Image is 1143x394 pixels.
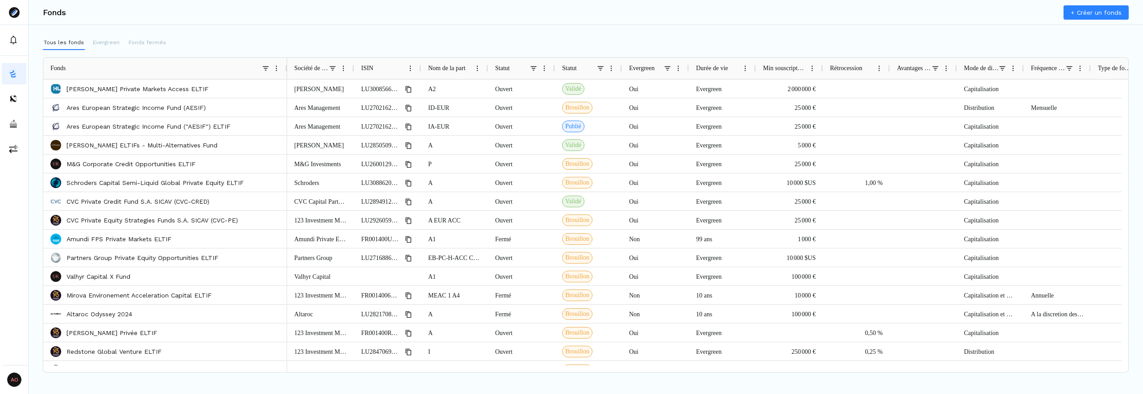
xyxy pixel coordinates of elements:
[67,347,162,356] p: Redstone Global Venture ELTIF
[964,65,999,72] span: Mode de distribution des revenus
[689,80,756,98] div: Evergreen
[421,248,488,267] div: EB-PC-H-ACC CHF
[403,215,414,226] button: Copy
[957,323,1024,342] div: Capitalisation
[622,136,689,154] div: Oui
[1024,361,1091,379] div: Annuelle
[361,249,400,267] span: LU2716886283
[67,197,209,206] a: CVC Private Credit Fund S.A. SICAV (CVC-CRED)
[488,305,555,323] div: Fermé
[53,274,59,279] p: UK
[421,361,488,379] div: A CHF INC
[957,230,1024,248] div: Capitalisation
[50,84,61,94] img: Hamilton Lane Private Markets Access ELTIF
[957,305,1024,323] div: Capitalisation et Distribution
[9,144,18,153] img: commissions
[488,286,555,304] div: Fermé
[689,267,756,285] div: Evergreen
[67,159,196,168] p: M&G Corporate Credit Opportunities ELTIF
[823,342,890,360] div: 0,25 %
[421,155,488,173] div: P
[421,211,488,229] div: A EUR ACC
[488,342,555,360] div: Ouvert
[92,36,121,50] button: Evergreen
[488,211,555,229] div: Ouvert
[50,196,61,207] img: CVC Private Credit Fund S.A. SICAV (CVC-CRED)
[128,36,167,50] button: Fonds fermés
[565,216,589,225] span: Brouillon
[622,155,689,173] div: Oui
[488,361,555,379] div: Ouvert
[421,342,488,360] div: I
[43,8,66,17] h3: Fonds
[957,98,1024,117] div: Distribution
[622,286,689,304] div: Non
[565,310,589,319] span: Brouillon
[756,267,823,285] div: 100 000 €
[565,103,589,112] span: Brouillon
[488,230,555,248] div: Fermé
[403,159,414,170] button: Copy
[957,155,1024,173] div: Capitalisation
[129,38,166,46] p: Fonds fermés
[287,342,354,360] div: 123 Investment Managers
[287,361,354,379] div: Swiss Life AM
[403,290,414,301] button: Copy
[622,361,689,379] div: Oui
[428,65,466,72] span: Nom de la part
[756,173,823,192] div: 10 000 $US
[565,235,589,243] span: Brouillon
[50,215,61,226] img: CVC Private Equity Strategies Funds S.A. SICAV (CVC-PE)
[44,38,84,46] p: Tous les fonds
[565,272,589,281] span: Brouillon
[2,63,26,84] button: funds
[562,65,577,72] span: Statut
[294,65,329,72] span: Société de gestion
[421,80,488,98] div: A2
[689,117,756,135] div: Evergreen
[67,178,244,187] p: Schroders Capital Semi-Liquid Global Private Equity ELTIF
[361,136,400,155] span: LU2850509105
[67,272,130,281] a: Valhyr Capital X Fund
[2,113,26,134] button: asset-managers
[565,178,589,187] span: Brouillon
[361,99,400,117] span: LU2702162699
[403,122,414,132] button: Copy
[67,103,206,112] a: Ares European Strategic Income Fund (AESIF)
[403,253,414,264] button: Copy
[50,327,61,338] img: Andera Dette Privée ELTIF
[421,192,488,210] div: A
[756,80,823,98] div: 2 000 000 €
[287,305,354,323] div: Altaroc
[488,248,555,267] div: Ouvert
[488,323,555,342] div: Ouvert
[53,162,59,166] p: UK
[403,309,414,320] button: Copy
[287,230,354,248] div: Amundi Private Equity Funds
[50,234,61,244] img: Amundi FPS Private Markets ELTIF
[622,211,689,229] div: Oui
[1024,98,1091,117] div: Mensuelle
[403,347,414,357] button: Copy
[403,197,414,207] button: Copy
[565,328,589,337] span: Brouillon
[957,286,1024,304] div: Capitalisation et Distribution
[1031,65,1066,72] span: Fréquence de distribution
[897,65,932,72] span: Avantages fiscaux
[1098,65,1133,72] span: Type de fonds
[756,286,823,304] div: 10 000 €
[689,342,756,360] div: Evergreen
[287,173,354,192] div: Schroders
[488,173,555,192] div: Ouvert
[403,178,414,189] button: Copy
[756,98,823,117] div: 25 000 €
[421,286,488,304] div: MEAC 1 A4
[67,310,132,319] p: Altaroc Odyssey 2024
[957,192,1024,210] div: Capitalisation
[403,140,414,151] button: Copy
[421,267,488,285] div: A1
[50,102,61,113] img: Ares European Strategic Income Fund (AESIF)
[67,122,230,131] p: Ares European Strategic Income Fund ("AESIF") ELTIF
[361,117,400,136] span: LU2702162343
